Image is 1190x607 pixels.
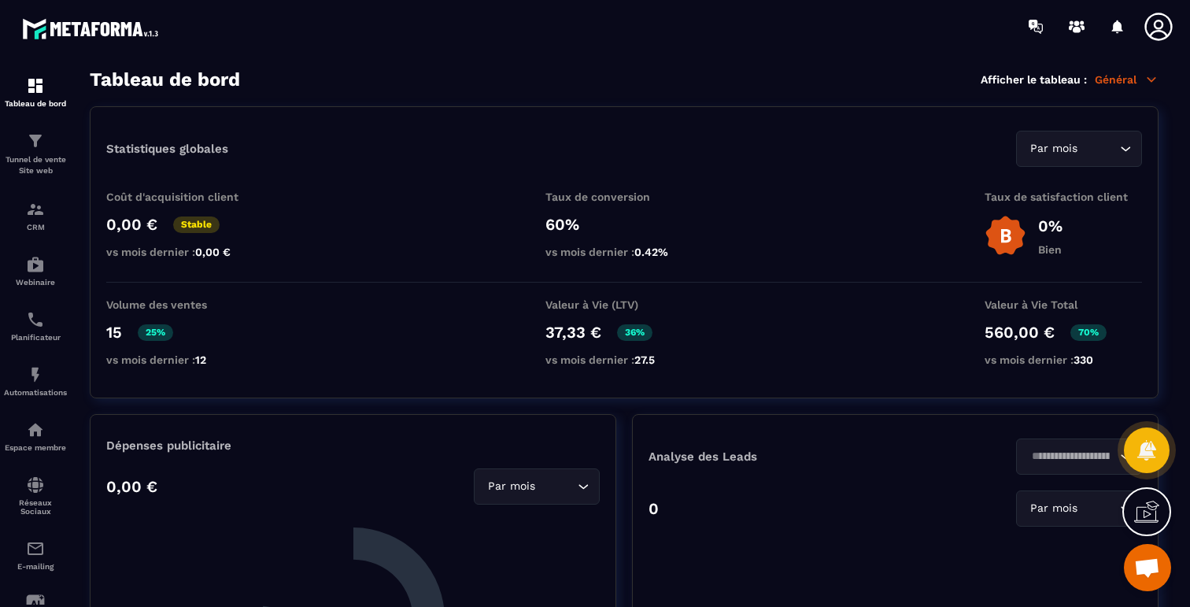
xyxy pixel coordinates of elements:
[649,499,659,518] p: 0
[545,323,601,342] p: 37,33 €
[1016,439,1142,475] div: Search for option
[106,439,600,453] p: Dépenses publicitaire
[4,298,67,353] a: schedulerschedulerPlanificateur
[1081,500,1116,517] input: Search for option
[106,142,228,156] p: Statistiques globales
[1070,324,1107,341] p: 70%
[1026,500,1081,517] span: Par mois
[4,353,67,409] a: automationsautomationsAutomatisations
[173,217,220,233] p: Stable
[4,120,67,188] a: formationformationTunnel de vente Site web
[1026,140,1081,157] span: Par mois
[545,191,703,203] p: Taux de conversion
[1074,353,1093,366] span: 330
[545,246,703,258] p: vs mois dernier :
[1026,448,1116,465] input: Search for option
[4,65,67,120] a: formationformationTableau de bord
[4,443,67,452] p: Espace membre
[26,131,45,150] img: formation
[4,388,67,397] p: Automatisations
[1016,131,1142,167] div: Search for option
[545,353,703,366] p: vs mois dernier :
[1016,490,1142,527] div: Search for option
[649,450,896,464] p: Analyse des Leads
[26,420,45,439] img: automations
[538,478,574,495] input: Search for option
[26,310,45,329] img: scheduler
[106,477,157,496] p: 0,00 €
[106,323,122,342] p: 15
[26,255,45,274] img: automations
[22,14,164,43] img: logo
[4,243,67,298] a: automationsautomationsWebinaire
[106,191,264,203] p: Coût d'acquisition client
[985,215,1026,257] img: b-badge-o.b3b20ee6.svg
[1081,140,1116,157] input: Search for option
[4,333,67,342] p: Planificateur
[1095,72,1159,87] p: Général
[4,562,67,571] p: E-mailing
[106,215,157,234] p: 0,00 €
[195,246,231,258] span: 0,00 €
[4,223,67,231] p: CRM
[26,76,45,95] img: formation
[26,476,45,494] img: social-network
[981,73,1087,86] p: Afficher le tableau :
[985,191,1142,203] p: Taux de satisfaction client
[4,154,67,176] p: Tunnel de vente Site web
[26,200,45,219] img: formation
[1038,217,1062,235] p: 0%
[985,298,1142,311] p: Valeur à Vie Total
[985,353,1142,366] p: vs mois dernier :
[106,353,264,366] p: vs mois dernier :
[195,353,206,366] span: 12
[90,68,240,91] h3: Tableau de bord
[26,539,45,558] img: email
[484,478,538,495] span: Par mois
[4,464,67,527] a: social-networksocial-networkRéseaux Sociaux
[545,215,703,234] p: 60%
[1124,544,1171,591] div: Ouvrir le chat
[4,99,67,108] p: Tableau de bord
[545,298,703,311] p: Valeur à Vie (LTV)
[474,468,600,505] div: Search for option
[1038,243,1062,256] p: Bien
[4,278,67,287] p: Webinaire
[138,324,173,341] p: 25%
[106,246,264,258] p: vs mois dernier :
[4,188,67,243] a: formationformationCRM
[106,298,264,311] p: Volume des ventes
[617,324,652,341] p: 36%
[26,365,45,384] img: automations
[634,353,655,366] span: 27.5
[4,527,67,583] a: emailemailE-mailing
[4,498,67,516] p: Réseaux Sociaux
[634,246,668,258] span: 0.42%
[985,323,1055,342] p: 560,00 €
[4,409,67,464] a: automationsautomationsEspace membre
